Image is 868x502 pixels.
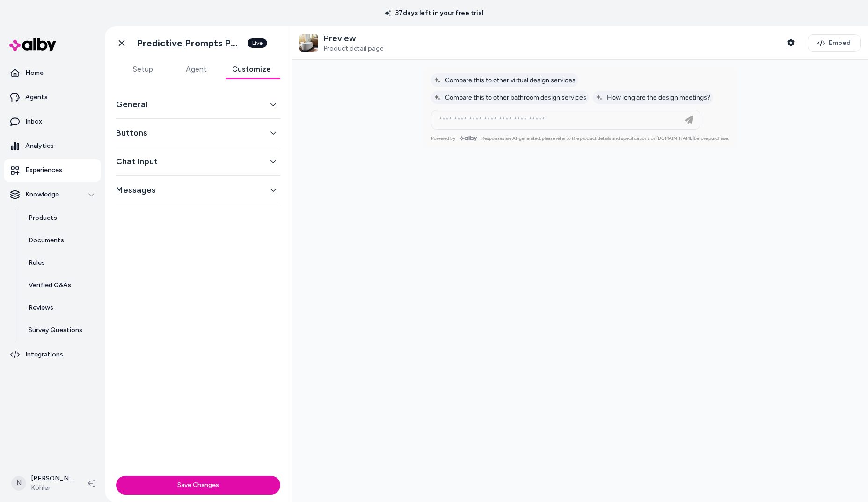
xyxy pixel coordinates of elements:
a: Inbox [4,110,101,133]
a: Survey Questions [19,319,101,342]
p: Inbox [25,117,42,126]
p: Agents [25,93,48,102]
button: Customize [223,60,280,79]
p: Preview [324,33,383,44]
p: Knowledge [25,190,59,199]
a: Analytics [4,135,101,157]
a: Documents [19,229,101,252]
span: Product detail page [324,44,383,53]
p: Integrations [25,350,63,359]
p: Analytics [25,141,54,151]
a: Agents [4,86,101,109]
button: Embed [808,34,861,52]
button: N[PERSON_NAME]Kohler [6,468,80,498]
p: Rules [29,258,45,268]
p: Products [29,213,57,223]
p: 37 days left in your free trial [379,8,489,18]
span: Kohler [31,483,73,493]
button: Setup [116,60,169,79]
a: Verified Q&As [19,274,101,297]
span: Embed [829,38,851,48]
p: Documents [29,236,64,245]
span: N [11,476,26,491]
button: Knowledge [4,183,101,206]
a: Reviews [19,297,101,319]
p: Survey Questions [29,326,82,335]
a: Home [4,62,101,84]
button: Messages [116,183,280,196]
img: Custom Design [299,34,318,52]
img: alby Logo [9,38,56,51]
button: General [116,98,280,111]
p: Home [25,68,44,78]
p: Verified Q&As [29,281,71,290]
button: Save Changes [116,476,280,495]
a: Rules [19,252,101,274]
button: Buttons [116,126,280,139]
button: Agent [169,60,223,79]
p: [PERSON_NAME] [31,474,73,483]
p: Experiences [25,166,62,175]
div: Live [248,38,267,48]
button: Chat Input [116,155,280,168]
h1: Predictive Prompts PDP [137,37,242,49]
a: Integrations [4,343,101,366]
a: Experiences [4,159,101,182]
a: Products [19,207,101,229]
p: Reviews [29,303,53,313]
